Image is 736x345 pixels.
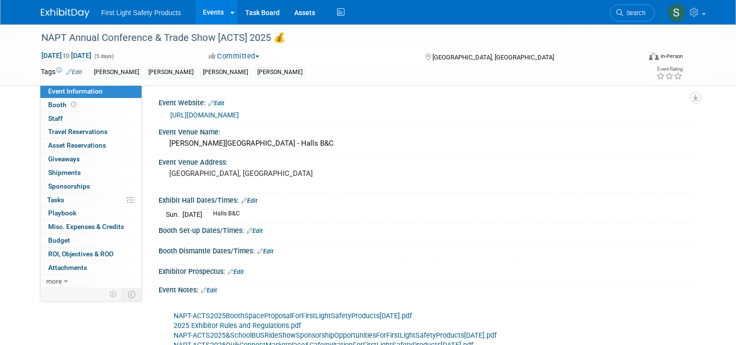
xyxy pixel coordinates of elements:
span: First Light Safety Products [101,9,181,17]
span: Sponsorships [48,182,90,190]
div: [PERSON_NAME] [200,67,251,77]
span: to [62,52,71,59]
a: Staff [40,112,142,125]
div: [PERSON_NAME] [145,67,197,77]
span: [GEOGRAPHIC_DATA], [GEOGRAPHIC_DATA] [432,54,554,61]
a: Misc. Expenses & Credits [40,220,142,233]
a: Edit [66,69,82,76]
div: Booth Dismantle Dates/Times: [159,244,695,256]
td: [DATE] [182,210,202,220]
a: Edit [228,268,244,275]
span: more [46,277,62,285]
div: Booth Set-up Dates/Times: [159,223,695,236]
img: Steph Willemsen [667,3,686,22]
a: Attachments [40,261,142,274]
div: [PERSON_NAME] [91,67,142,77]
a: Edit [201,287,217,294]
a: Edit [247,228,263,234]
span: Booth not reserved yet [69,101,78,108]
a: Playbook [40,207,142,220]
div: [PERSON_NAME][GEOGRAPHIC_DATA] - Halls B&C [166,136,688,151]
a: NAPT-ACTS2025&SchoolBUSRideShowSponsorshipOpportunitiesForFirstLightSafetyProducts[DATE].pdf [174,331,497,340]
span: [DATE] [DATE] [41,51,92,60]
img: Format-Inperson.png [649,52,659,60]
a: Travel Reservations [40,125,142,138]
div: Exhibit Hall Dates/Times: [159,193,695,206]
span: Search [623,9,646,17]
a: Tasks [40,193,142,207]
div: Event Venue Address: [159,155,695,167]
span: Giveaways [48,155,80,163]
span: Playbook [48,209,76,217]
div: In-Person [660,53,683,60]
span: Shipments [48,169,81,176]
span: Misc. Expenses & Credits [48,223,124,230]
a: 2025 Exhibitor Rules and Regulations.pdf [174,322,301,330]
button: Committed [205,51,263,61]
a: Shipments [40,166,142,179]
span: Budget [48,236,70,244]
a: Edit [208,100,224,107]
div: Exhibitor Prospectus: [159,264,695,277]
span: Travel Reservations [48,128,108,135]
a: NAPT-ACTS2025BoothSpaceProposalForFirstLightSafetyProducts[DATE].pdf [174,312,412,320]
span: Tasks [47,196,64,204]
a: Giveaways [40,153,142,166]
div: Event Venue Name: [159,125,695,137]
pre: [GEOGRAPHIC_DATA], [GEOGRAPHIC_DATA] [169,169,372,178]
img: ExhibitDay [41,8,90,18]
div: Event Notes: [159,283,695,295]
div: [PERSON_NAME] [254,67,305,77]
a: Asset Reservations [40,139,142,152]
a: Edit [257,248,273,255]
span: Attachments [48,264,87,271]
div: Event Rating [656,67,682,72]
span: (5 days) [93,53,114,59]
a: ROI, Objectives & ROO [40,248,142,261]
a: Search [610,4,655,21]
div: Event Website: [159,96,695,108]
a: Budget [40,234,142,247]
a: more [40,275,142,288]
td: Tags [41,67,82,78]
span: Booth [48,101,78,109]
td: Sun. [166,210,182,220]
td: Toggle Event Tabs [122,288,142,301]
a: Booth [40,98,142,112]
a: Edit [241,197,257,204]
td: Personalize Event Tab Strip [105,288,122,301]
a: Event Information [40,85,142,98]
div: NAPT Annual Conference & Trade Show [ACTS] 2025 💰 [38,29,628,47]
div: Event Format [588,51,683,65]
td: Halls B&C [207,210,240,220]
a: [URL][DOMAIN_NAME] [170,111,239,119]
span: Asset Reservations [48,141,106,149]
span: ROI, Objectives & ROO [48,250,113,258]
span: Event Information [48,87,103,95]
span: Staff [48,115,63,122]
a: Sponsorships [40,180,142,193]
